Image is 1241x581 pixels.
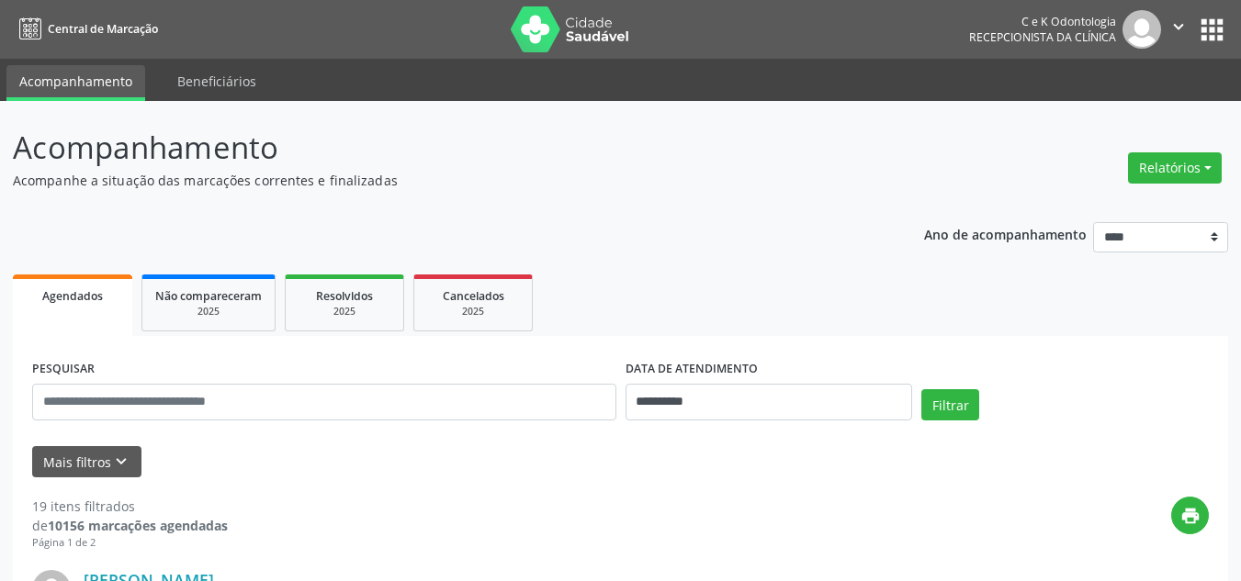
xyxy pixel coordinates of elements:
[299,305,390,318] div: 2025
[1161,10,1196,49] button: 
[6,65,145,101] a: Acompanhamento
[13,171,863,190] p: Acompanhe a situação das marcações correntes e finalizadas
[32,355,95,384] label: PESQUISAR
[48,517,228,534] strong: 10156 marcações agendadas
[316,288,373,304] span: Resolvidos
[48,21,158,37] span: Central de Marcação
[427,305,519,318] div: 2025
[32,535,228,551] div: Página 1 de 2
[1196,14,1228,46] button: apps
[1128,152,1222,184] button: Relatórios
[1123,10,1161,49] img: img
[626,355,758,384] label: DATA DE ATENDIMENTO
[42,288,103,304] span: Agendados
[13,125,863,171] p: Acompanhamento
[969,29,1116,45] span: Recepcionista da clínica
[32,516,228,535] div: de
[1168,17,1189,37] i: 
[164,65,269,97] a: Beneficiários
[969,14,1116,29] div: C e K Odontologia
[1171,497,1209,534] button: print
[111,452,131,472] i: keyboard_arrow_down
[155,288,262,304] span: Não compareceram
[155,305,262,318] div: 2025
[921,389,979,420] button: Filtrar
[13,14,158,44] a: Central de Marcação
[924,222,1087,245] p: Ano de acompanhamento
[32,497,228,516] div: 19 itens filtrados
[1180,506,1201,526] i: print
[443,288,504,304] span: Cancelados
[32,446,141,478] button: Mais filtroskeyboard_arrow_down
